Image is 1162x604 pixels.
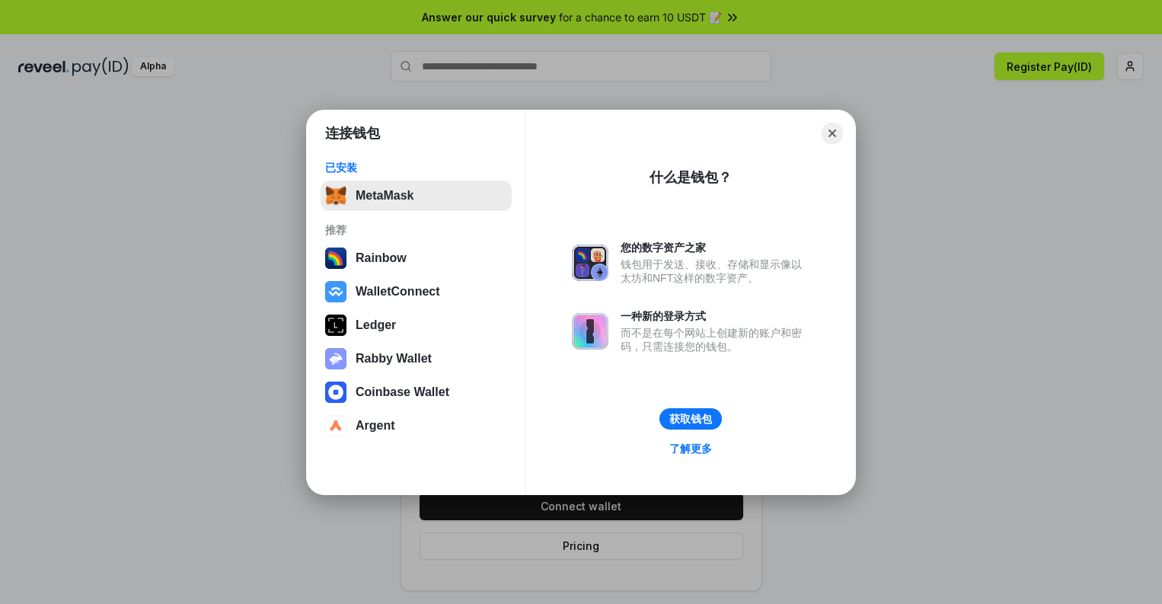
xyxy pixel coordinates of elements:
button: 获取钱包 [659,408,722,430]
button: Ledger [321,310,512,340]
button: Coinbase Wallet [321,377,512,407]
img: svg+xml,%3Csvg%20xmlns%3D%22http%3A%2F%2Fwww.w3.org%2F2000%2Fsvg%22%20fill%3D%22none%22%20viewBox... [325,348,346,369]
div: Rabby Wallet [356,352,432,366]
div: 获取钱包 [669,412,712,426]
button: MetaMask [321,181,512,211]
div: Ledger [356,318,396,332]
img: svg+xml,%3Csvg%20width%3D%2228%22%20height%3D%2228%22%20viewBox%3D%220%200%2028%2028%22%20fill%3D... [325,415,346,436]
img: svg+xml,%3Csvg%20xmlns%3D%22http%3A%2F%2Fwww.w3.org%2F2000%2Fsvg%22%20fill%3D%22none%22%20viewBox... [572,244,608,281]
img: svg+xml,%3Csvg%20width%3D%2228%22%20height%3D%2228%22%20viewBox%3D%220%200%2028%2028%22%20fill%3D... [325,382,346,403]
img: svg+xml,%3Csvg%20xmlns%3D%22http%3A%2F%2Fwww.w3.org%2F2000%2Fsvg%22%20fill%3D%22none%22%20viewBox... [572,313,608,350]
img: svg+xml,%3Csvg%20width%3D%22120%22%20height%3D%22120%22%20viewBox%3D%220%200%20120%20120%22%20fil... [325,248,346,269]
img: svg+xml,%3Csvg%20fill%3D%22none%22%20height%3D%2233%22%20viewBox%3D%220%200%2035%2033%22%20width%... [325,185,346,206]
button: WalletConnect [321,276,512,307]
div: WalletConnect [356,285,440,299]
button: Rabby Wallet [321,344,512,374]
div: 钱包用于发送、接收、存储和显示像以太坊和NFT这样的数字资产。 [621,257,809,285]
button: Argent [321,411,512,441]
div: 一种新的登录方式 [621,309,809,323]
div: Coinbase Wallet [356,385,449,399]
div: 而不是在每个网站上创建新的账户和密码，只需连接您的钱包。 [621,326,809,353]
h1: 连接钱包 [325,124,380,142]
div: 您的数字资产之家 [621,241,809,254]
img: svg+xml,%3Csvg%20width%3D%2228%22%20height%3D%2228%22%20viewBox%3D%220%200%2028%2028%22%20fill%3D... [325,281,346,302]
div: 推荐 [325,223,507,237]
div: Rainbow [356,251,407,265]
div: Argent [356,419,395,433]
div: 了解更多 [669,442,712,455]
img: svg+xml,%3Csvg%20xmlns%3D%22http%3A%2F%2Fwww.w3.org%2F2000%2Fsvg%22%20width%3D%2228%22%20height%3... [325,315,346,336]
div: MetaMask [356,189,413,203]
button: Close [822,123,843,144]
div: 什么是钱包？ [650,168,732,187]
div: 已安装 [325,161,507,174]
a: 了解更多 [660,439,721,459]
button: Rainbow [321,243,512,273]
